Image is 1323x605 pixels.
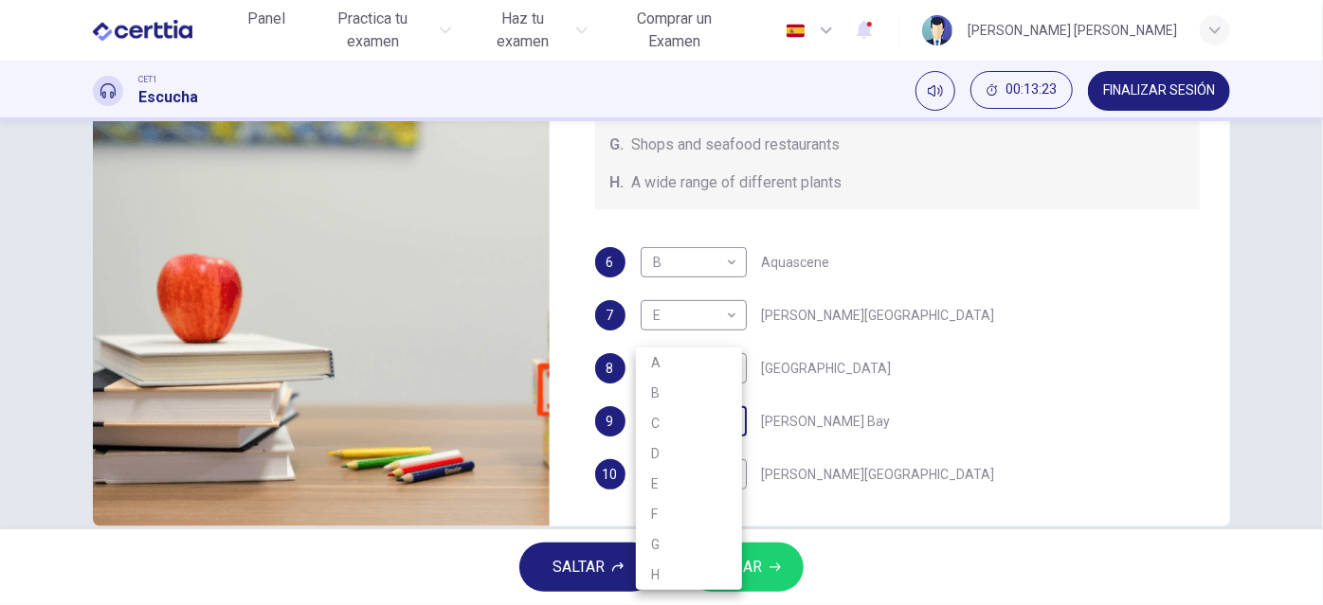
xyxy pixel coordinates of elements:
li: G [636,529,742,560]
li: F [636,499,742,529]
li: C [636,408,742,438]
li: E [636,469,742,499]
li: A [636,347,742,378]
li: H [636,560,742,590]
li: D [636,438,742,469]
li: B [636,378,742,408]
